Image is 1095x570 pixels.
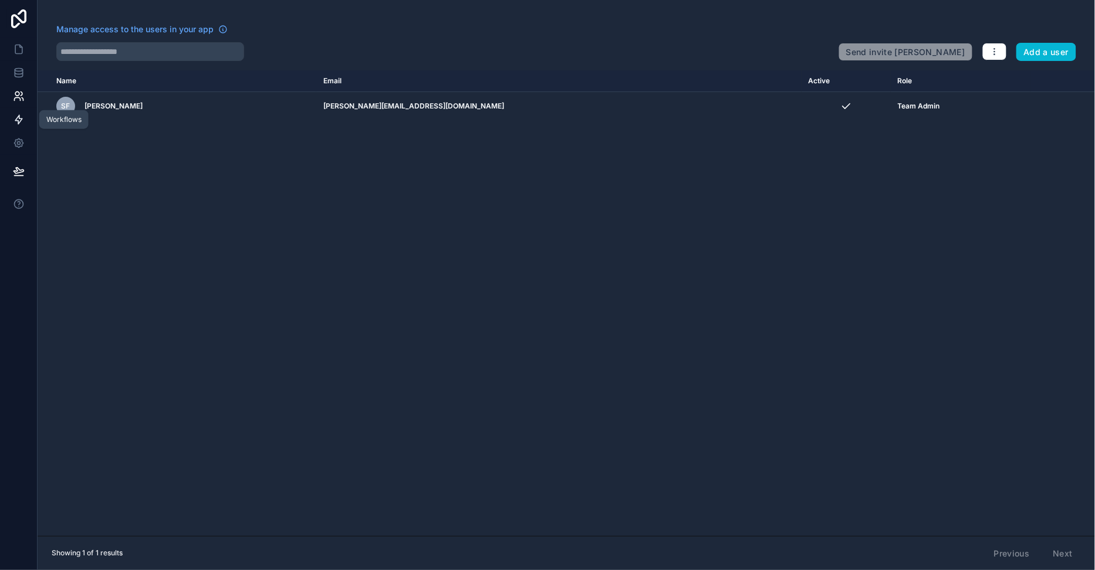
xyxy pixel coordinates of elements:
[38,70,316,92] th: Name
[891,70,1031,92] th: Role
[52,548,123,558] span: Showing 1 of 1 results
[316,92,801,121] td: [PERSON_NAME][EMAIL_ADDRESS][DOMAIN_NAME]
[802,70,891,92] th: Active
[56,23,228,35] a: Manage access to the users in your app
[38,70,1095,536] div: scrollable content
[316,70,801,92] th: Email
[56,23,214,35] span: Manage access to the users in your app
[1016,43,1077,62] button: Add a user
[898,101,940,111] span: Team Admin
[46,115,82,124] div: Workflows
[85,101,143,111] span: [PERSON_NAME]
[62,101,70,111] span: SF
